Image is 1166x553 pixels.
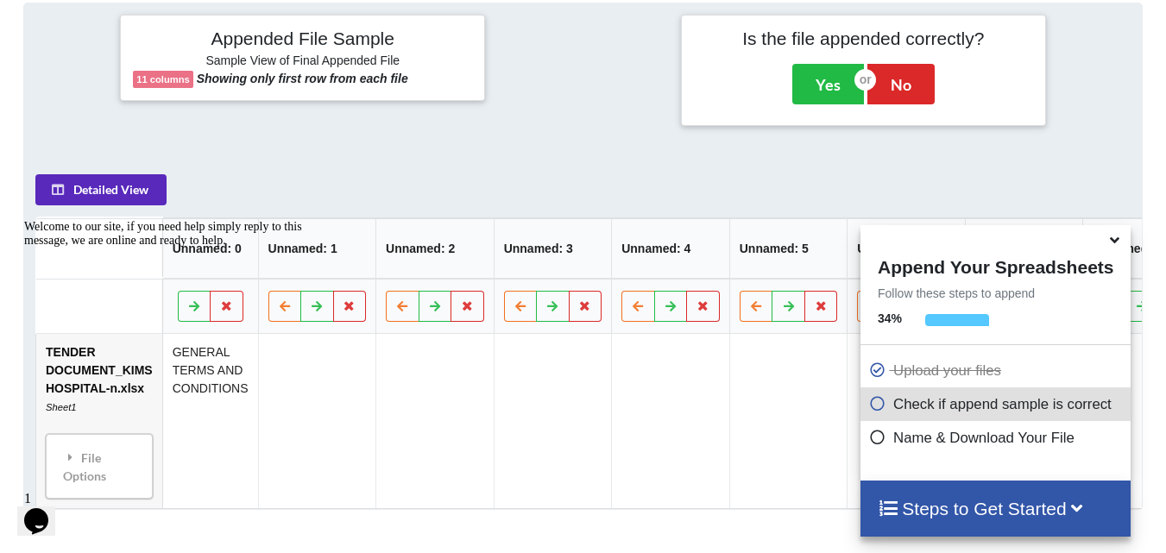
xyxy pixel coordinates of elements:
[162,334,258,508] td: GENERAL TERMS AND CONDITIONS
[35,174,167,205] button: Detailed View
[51,439,148,493] div: File Options
[878,311,902,325] b: 34 %
[878,498,1113,519] h4: Steps to Get Started
[136,74,190,85] b: 11 columns
[792,64,864,104] button: Yes
[7,7,285,34] span: Welcome to our site, if you need help simply reply to this message, we are online and ready to help.
[375,218,494,279] th: Unnamed: 2
[869,393,1126,415] p: Check if append sample is correct
[869,427,1126,449] p: Name & Download Your File
[860,285,1131,302] p: Follow these steps to append
[869,360,1126,381] p: Upload your files
[729,218,848,279] th: Unnamed: 5
[133,53,472,71] h6: Sample View of Final Appended File
[17,484,72,536] iframe: chat widget
[494,218,612,279] th: Unnamed: 3
[611,218,729,279] th: Unnamed: 4
[36,334,162,508] td: TENDER DOCUMENT_KIMS HOSPITAL-n.xlsx
[867,64,935,104] button: No
[17,213,328,475] iframe: chat widget
[694,28,1033,49] h4: Is the file appended correctly?
[860,252,1131,278] h4: Append Your Spreadsheets
[847,218,965,279] th: Unnamed: 6
[965,218,1083,279] th: Unnamed: 7
[197,72,408,85] b: Showing only first row from each file
[133,28,472,52] h4: Appended File Sample
[7,7,318,35] div: Welcome to our site, if you need help simply reply to this message, we are online and ready to help.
